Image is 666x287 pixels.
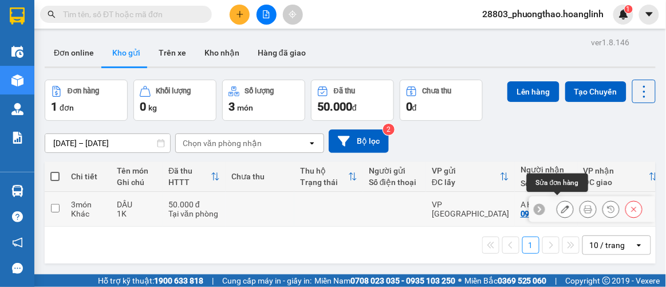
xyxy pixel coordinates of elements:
[60,66,277,139] h2: VP Nhận: Cây xăng Việt Dung
[45,39,103,66] button: Đơn online
[432,200,509,218] div: VP [GEOGRAPHIC_DATA]
[498,276,547,285] strong: 0369 525 060
[156,87,191,95] div: Khối lượng
[592,36,630,49] div: ver 1.8.146
[352,103,357,112] span: đ
[48,10,56,18] span: search
[6,66,92,85] h2: T3SGA3U2
[635,241,644,250] svg: open
[557,200,574,218] div: Sửa đơn hàng
[584,178,649,187] div: ĐC giao
[314,274,455,287] span: Miền Nam
[432,166,500,175] div: VP gửi
[294,162,363,192] th: Toggle SortBy
[168,209,220,218] div: Tại văn phòng
[602,277,610,285] span: copyright
[63,8,198,21] input: Tìm tên, số ĐT hoặc mã đơn
[12,211,23,222] span: question-circle
[249,39,315,66] button: Hàng đã giao
[565,81,626,102] button: Tạo Chuyến
[400,80,483,121] button: Chưa thu0đ
[117,209,157,218] div: 1K
[10,7,25,25] img: logo-vxr
[283,5,303,25] button: aim
[522,237,539,254] button: 1
[183,137,262,149] div: Chọn văn phòng nhận
[521,200,572,209] div: A HỌC
[317,100,352,113] span: 50.000
[350,276,455,285] strong: 0708 023 035 - 0935 103 250
[458,278,462,283] span: ⚪️
[154,276,203,285] strong: 1900 633 818
[148,103,157,112] span: kg
[507,81,559,102] button: Lên hàng
[237,103,253,112] span: món
[11,74,23,87] img: warehouse-icon
[71,209,105,218] div: Khác
[222,80,305,121] button: Số lượng3món
[432,178,500,187] div: ĐC lấy
[412,103,417,112] span: đ
[149,39,195,66] button: Trên xe
[140,100,146,113] span: 0
[625,5,633,13] sup: 1
[168,200,220,209] div: 50.000 đ
[12,237,23,248] span: notification
[521,209,566,218] div: 0982312315
[521,165,572,174] div: Người nhận
[300,166,348,175] div: Thu hộ
[45,80,128,121] button: Đơn hàng1đơn
[257,5,277,25] button: file-add
[11,46,23,58] img: warehouse-icon
[473,7,613,21] span: 28803_phuongthao.hoanglinh
[626,5,630,13] span: 1
[98,274,203,287] span: Hỗ trợ kỹ thuật:
[68,87,99,95] div: Đơn hàng
[618,9,629,19] img: icon-new-feature
[212,274,214,287] span: |
[11,103,23,115] img: warehouse-icon
[406,100,412,113] span: 0
[69,27,193,46] b: [PERSON_NAME]
[163,162,226,192] th: Toggle SortBy
[168,166,211,175] div: Đã thu
[311,80,394,121] button: Đã thu50.000đ
[289,10,297,18] span: aim
[133,80,216,121] button: Khối lượng0kg
[383,124,395,135] sup: 2
[228,100,235,113] span: 3
[71,200,105,209] div: 3 món
[426,162,515,192] th: Toggle SortBy
[464,274,547,287] span: Miền Bắc
[71,172,105,181] div: Chi tiết
[521,179,572,188] div: Số điện thoại
[45,134,170,152] input: Select a date range.
[578,162,664,192] th: Toggle SortBy
[236,10,244,18] span: plus
[231,172,289,181] div: Chưa thu
[222,274,312,287] span: Cung cấp máy in - giấy in:
[262,10,270,18] span: file-add
[103,39,149,66] button: Kho gửi
[300,178,348,187] div: Trạng thái
[639,5,659,25] button: caret-down
[644,9,655,19] span: caret-down
[308,139,317,148] svg: open
[11,185,23,197] img: warehouse-icon
[11,132,23,144] img: solution-icon
[527,174,588,192] div: Sửa đơn hàng
[168,178,211,187] div: HTTT
[245,87,274,95] div: Số lượng
[12,263,23,274] span: message
[51,100,57,113] span: 1
[117,200,157,209] div: DẦU
[230,5,250,25] button: plus
[369,178,420,187] div: Số điện thoại
[555,274,557,287] span: |
[117,178,157,187] div: Ghi chú
[60,103,74,112] span: đơn
[195,39,249,66] button: Kho nhận
[117,166,157,175] div: Tên món
[329,129,389,153] button: Bộ lọc
[584,166,649,175] div: VP nhận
